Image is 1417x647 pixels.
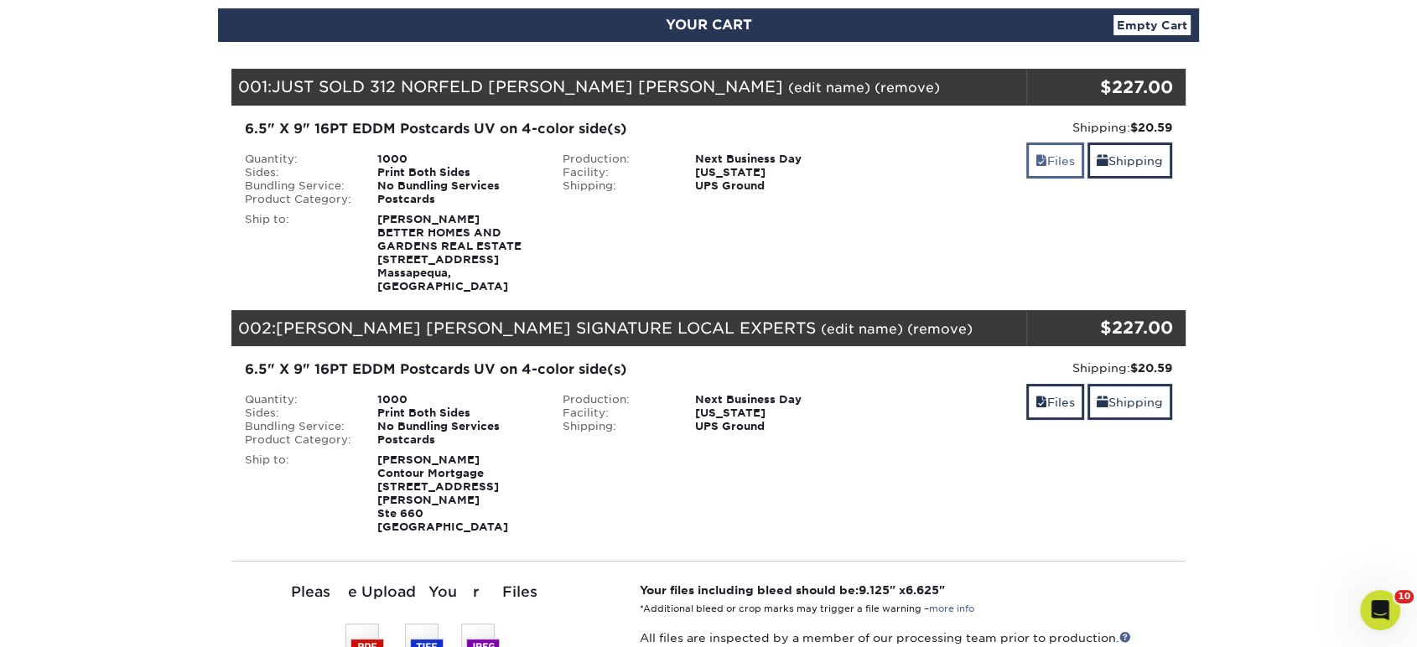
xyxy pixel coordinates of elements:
div: No Bundling Services [365,420,550,433]
div: Sides: [232,166,365,179]
span: [PERSON_NAME] [PERSON_NAME] SIGNATURE LOCAL EXPERTS [276,318,816,337]
span: files [1035,396,1047,409]
div: Shipping: [880,360,1172,376]
span: shipping [1097,154,1108,168]
div: Quantity: [232,153,365,166]
div: Sides: [232,406,365,420]
div: 6.5" X 9" 16PT EDDM Postcards UV on 4-color side(s) [245,360,854,380]
a: Shipping [1087,142,1172,179]
p: All files are inspected by a member of our processing team prior to production. [640,629,1186,646]
a: Empty Cart [1113,15,1191,35]
a: Files [1026,142,1084,179]
span: 6.625 [906,583,939,597]
div: Ship to: [232,453,365,534]
div: UPS Ground [682,420,867,433]
a: (remove) [875,80,940,96]
a: Shipping [1087,384,1172,420]
div: $227.00 [1026,75,1173,100]
strong: Your files including bleed should be: " x " [640,583,945,597]
div: Facility: [550,166,683,179]
div: Shipping: [550,179,683,193]
div: Postcards [365,193,550,206]
div: Bundling Service: [232,420,365,433]
strong: $20.59 [1130,121,1172,134]
span: 10 [1394,590,1414,603]
div: [US_STATE] [682,406,867,420]
div: Product Category: [232,193,365,206]
div: $227.00 [1026,315,1173,340]
span: YOUR CART [666,17,752,33]
div: 001: [231,69,1026,106]
div: Shipping: [880,119,1172,136]
div: 1000 [365,393,550,406]
span: JUST SOLD 312 NORFELD [PERSON_NAME] [PERSON_NAME] [272,77,783,96]
div: 1000 [365,153,550,166]
small: *Additional bleed or crop marks may trigger a file warning – [640,603,974,614]
div: Postcards [365,433,550,447]
div: 002: [231,310,1026,347]
div: No Bundling Services [365,179,550,193]
div: Bundling Service: [232,179,365,193]
div: Ship to: [232,213,365,293]
a: (edit name) [788,80,870,96]
div: Shipping: [550,420,683,433]
strong: $20.59 [1130,361,1172,375]
div: Facility: [550,406,683,420]
div: 6.5" X 9" 16PT EDDM Postcards UV on 4-color side(s) [245,119,854,139]
div: Next Business Day [682,153,867,166]
div: Next Business Day [682,393,867,406]
a: (remove) [907,321,973,337]
div: Production: [550,153,683,166]
div: Product Category: [232,433,365,447]
span: files [1035,154,1047,168]
a: Files [1026,384,1084,420]
strong: [PERSON_NAME] Contour Mortgage [STREET_ADDRESS][PERSON_NAME] Ste 660 [GEOGRAPHIC_DATA] [377,453,508,533]
a: (edit name) [821,321,903,337]
div: Quantity: [232,393,365,406]
strong: [PERSON_NAME] BETTER HOMES AND GARDENS REAL ESTATE [STREET_ADDRESS] Massapequa, [GEOGRAPHIC_DATA] [377,213,522,292]
div: Print Both Sides [365,406,550,420]
iframe: Intercom live chat [1360,590,1400,630]
span: 9.125 [859,583,890,597]
div: Print Both Sides [365,166,550,179]
span: shipping [1097,396,1108,409]
div: Production: [550,393,683,406]
div: Please Upload Your Files [231,582,615,603]
div: UPS Ground [682,179,867,193]
a: more info [929,603,974,614]
div: [US_STATE] [682,166,867,179]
